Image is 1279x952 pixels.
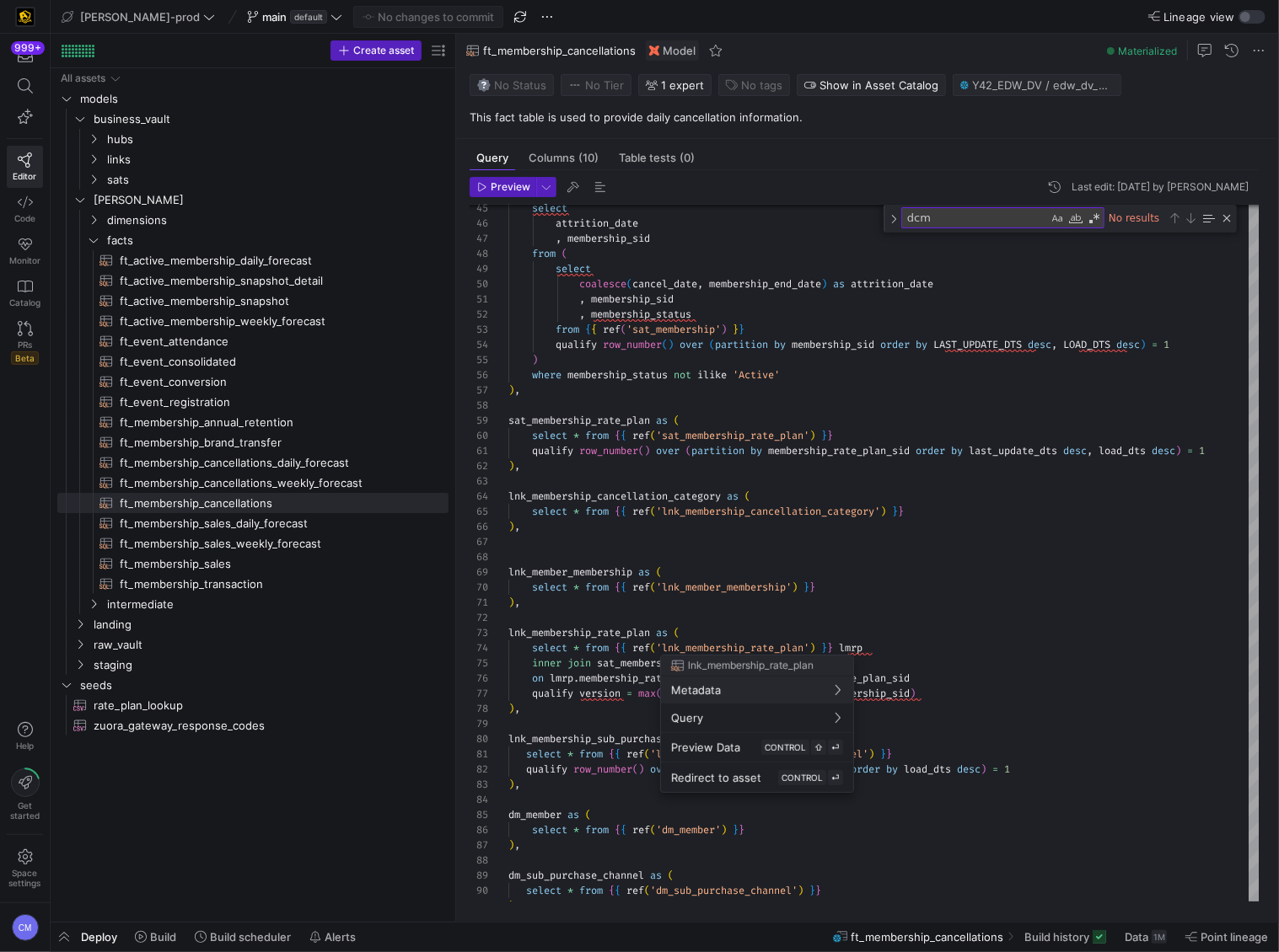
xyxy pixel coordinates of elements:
span: Metadata [671,683,721,697]
span: ⇧ [814,742,823,752]
span: CONTROL [782,773,823,783]
span: Redirect to asset [671,771,761,784]
span: CONTROL [765,742,806,752]
span: lnk_membership_rate_plan [688,660,814,671]
span: Preview Data [671,741,740,754]
span: ⏎ [831,742,840,752]
span: Query [671,711,703,725]
span: ⏎ [831,773,840,783]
